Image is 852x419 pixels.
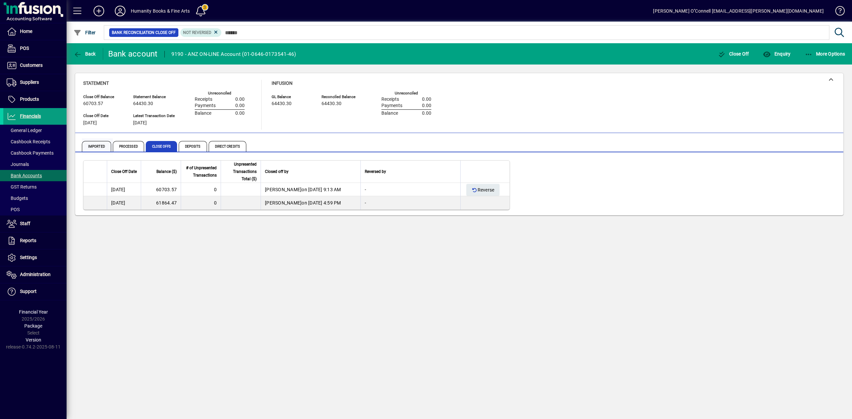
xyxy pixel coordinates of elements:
[133,95,175,99] span: Statement Balance
[763,51,790,57] span: Enquiry
[235,97,245,102] span: 0.00
[112,29,176,36] span: Bank Reconciliation Close Off
[653,6,824,16] div: [PERSON_NAME] O''Connell [EMAIL_ADDRESS][PERSON_NAME][DOMAIN_NAME]
[3,57,67,74] a: Customers
[422,103,431,108] span: 0.00
[422,97,431,102] span: 0.00
[82,141,111,152] span: Imported
[20,63,43,68] span: Customers
[20,272,51,277] span: Administration
[3,136,67,147] a: Cashbook Receipts
[141,196,181,209] td: 61864.47
[321,95,361,99] span: Reconciled Balance
[7,207,20,212] span: POS
[3,125,67,136] a: General Ledger
[72,27,98,39] button: Filter
[3,40,67,57] a: POS
[88,5,109,17] button: Add
[7,139,50,144] span: Cashbook Receipts
[3,159,67,170] a: Journals
[716,48,751,60] button: Close Off
[225,161,257,183] span: Unpresented Transactions Total ($)
[24,323,42,329] span: Package
[107,196,141,209] td: [DATE]
[321,101,341,106] span: 64430.30
[111,168,137,175] span: Close Off Date
[107,183,141,196] td: [DATE]
[185,164,217,179] span: # of Unpresented Transactions
[20,96,39,102] span: Products
[20,29,32,34] span: Home
[108,49,158,59] div: Bank account
[179,141,207,152] span: Deposits
[195,103,216,108] span: Payments
[265,187,302,192] span: [PERSON_NAME]
[3,91,67,108] a: Products
[7,162,29,167] span: Journals
[805,51,845,57] span: More Options
[395,91,418,95] label: Unreconciled
[7,184,37,190] span: GST Returns
[7,173,42,178] span: Bank Accounts
[381,111,398,116] span: Balance
[20,238,36,243] span: Reports
[74,51,96,57] span: Back
[208,91,231,95] label: Unreconciled
[261,196,360,209] td: on [DATE] 4:59 PM
[26,337,41,343] span: Version
[83,95,123,99] span: Close Off Balance
[3,193,67,204] a: Budgets
[472,185,494,196] span: Reverse
[20,289,37,294] span: Support
[146,141,177,152] span: Close Offs
[113,141,144,152] span: Processed
[195,111,211,116] span: Balance
[3,181,67,193] a: GST Returns
[109,5,131,17] button: Profile
[3,215,67,232] a: Staff
[265,200,302,206] span: [PERSON_NAME]
[261,183,360,196] td: on [DATE] 9:13 AM
[156,168,177,175] span: Balance ($)
[235,103,245,108] span: 0.00
[235,111,245,116] span: 0.00
[20,79,39,85] span: Suppliers
[272,95,312,99] span: GL Balance
[265,168,289,175] span: Closed off by
[141,183,181,196] td: 60703.57
[209,141,246,152] span: Direct Credits
[133,114,175,118] span: Latest Transaction Date
[3,204,67,215] a: POS
[133,120,147,126] span: [DATE]
[3,232,67,249] a: Reports
[381,103,402,108] span: Payments
[272,101,292,106] span: 64430.30
[7,150,54,156] span: Cashbook Payments
[3,266,67,283] a: Administration
[183,30,211,35] span: Not reversed
[20,113,41,119] span: Financials
[3,74,67,91] a: Suppliers
[718,51,749,57] span: Close Off
[181,183,221,196] td: 0
[83,120,97,126] span: [DATE]
[180,28,222,37] mat-chip: Reversal status: Not reversed
[3,170,67,181] a: Bank Accounts
[360,183,460,196] td: -
[3,147,67,159] a: Cashbook Payments
[466,184,500,196] button: Reverse
[360,196,460,209] td: -
[131,6,190,16] div: Humanity Books & Fine Arts
[181,196,221,209] td: 0
[195,97,212,102] span: Receipts
[19,309,48,315] span: Financial Year
[7,196,28,201] span: Budgets
[83,114,123,118] span: Close Off Date
[171,49,296,60] div: 9190 - ANZ ON-LINE Account (01-0646-0173541-46)
[3,23,67,40] a: Home
[365,168,386,175] span: Reversed by
[422,111,431,116] span: 0.00
[83,101,103,106] span: 60703.57
[830,1,844,23] a: Knowledge Base
[67,48,103,60] app-page-header-button: Back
